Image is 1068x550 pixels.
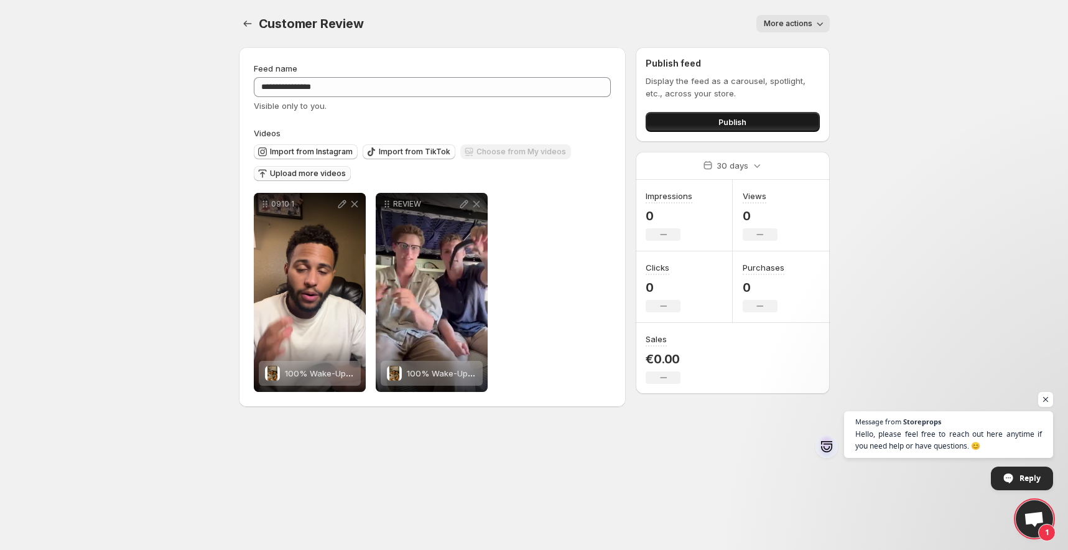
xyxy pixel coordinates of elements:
[259,16,364,31] span: Customer Review
[254,144,358,159] button: Import from Instagram
[743,190,766,202] h3: Views
[1038,524,1056,541] span: 1
[855,428,1042,452] span: Hello, please feel free to reach out here anytime if you need help or have questions. 😊
[254,128,281,138] span: Videos
[855,418,901,425] span: Message from
[254,166,351,181] button: Upload more videos
[646,280,680,295] p: 0
[646,208,692,223] p: 0
[903,418,941,425] span: Storeprops
[764,19,812,29] span: More actions
[254,63,297,73] span: Feed name
[646,75,819,100] p: Display the feed as a carousel, spotlight, etc., across your store.
[254,193,366,392] div: 0910 1100% Wake-Up Alarm - black100% Wake-Up Alarm - black
[1019,467,1041,489] span: Reply
[646,352,680,366] p: €0.00
[254,101,327,111] span: Visible only to you.
[743,261,784,274] h3: Purchases
[646,261,669,274] h3: Clicks
[285,368,401,378] span: 100% Wake-Up Alarm - black
[718,116,746,128] span: Publish
[743,280,784,295] p: 0
[646,333,667,345] h3: Sales
[407,368,522,378] span: 100% Wake-Up Alarm - black
[270,147,353,157] span: Import from Instagram
[717,159,748,172] p: 30 days
[743,208,778,223] p: 0
[393,199,458,209] p: REVIEW
[646,190,692,202] h3: Impressions
[646,57,819,70] h2: Publish feed
[271,199,336,209] p: 0910 1
[376,193,488,392] div: REVIEW100% Wake-Up Alarm - black100% Wake-Up Alarm - black
[379,147,450,157] span: Import from TikTok
[363,144,455,159] button: Import from TikTok
[646,112,819,132] button: Publish
[756,15,830,32] button: More actions
[239,15,256,32] button: Settings
[1016,500,1053,538] div: Open chat
[270,169,346,179] span: Upload more videos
